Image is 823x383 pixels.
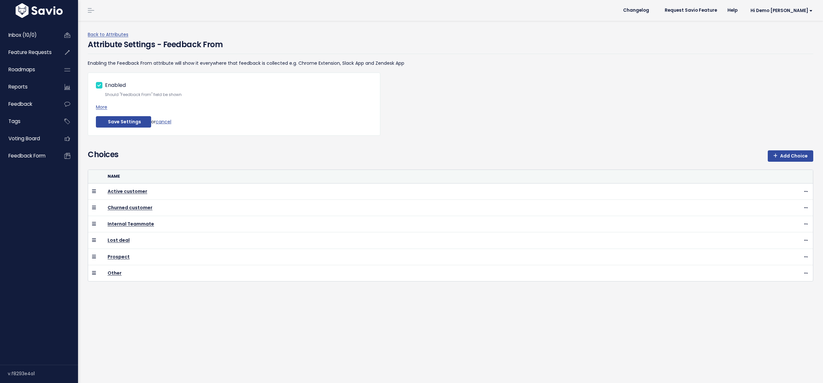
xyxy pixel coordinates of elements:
[2,114,54,129] a: Tags
[108,221,154,227] a: Internal Teammate
[14,3,64,18] img: logo-white.9d6f32f41409.svg
[8,83,28,90] span: Reports
[8,135,40,142] span: Voting Board
[104,170,668,183] th: Name
[96,116,151,128] button: Save Settings
[2,45,54,60] a: Feature Requests
[108,237,130,243] a: Lost deal
[105,81,126,90] label: Enabled
[2,62,54,77] a: Roadmaps
[2,97,54,112] a: Feedback
[96,116,372,128] div: or
[2,148,54,163] a: Feedback form
[105,91,372,98] small: Should "Feedback From" field be shown
[88,59,813,67] p: Enabling the Feedback From attribute will show it everywhere that feedback is collected e.g. Chro...
[108,253,130,260] a: Prospect
[8,152,46,159] span: Feedback form
[722,6,743,15] a: Help
[108,188,147,195] a: Active customer
[743,6,818,16] a: Hi Demo [PERSON_NAME]
[88,39,223,50] h4: Attribute Settings - Feedback From
[108,204,152,211] a: Churned customer
[88,149,119,167] h4: Choices
[108,270,122,276] a: Other
[8,365,78,382] div: v.f8293e4a1
[156,118,171,125] a: cancel
[623,8,649,13] span: Changelog
[2,28,54,43] a: Inbox (10/0)
[8,101,32,107] span: Feedback
[8,49,52,56] span: Feature Requests
[660,6,722,15] a: Request Savio Feature
[768,150,813,162] a: Add Choice
[8,118,20,125] span: Tags
[8,66,35,73] span: Roadmaps
[8,32,37,38] span: Inbox (10/0)
[2,79,54,94] a: Reports
[2,131,54,146] a: Voting Board
[751,8,813,13] span: Hi Demo [PERSON_NAME]
[96,104,107,110] a: More
[88,31,128,38] a: Back to Attributes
